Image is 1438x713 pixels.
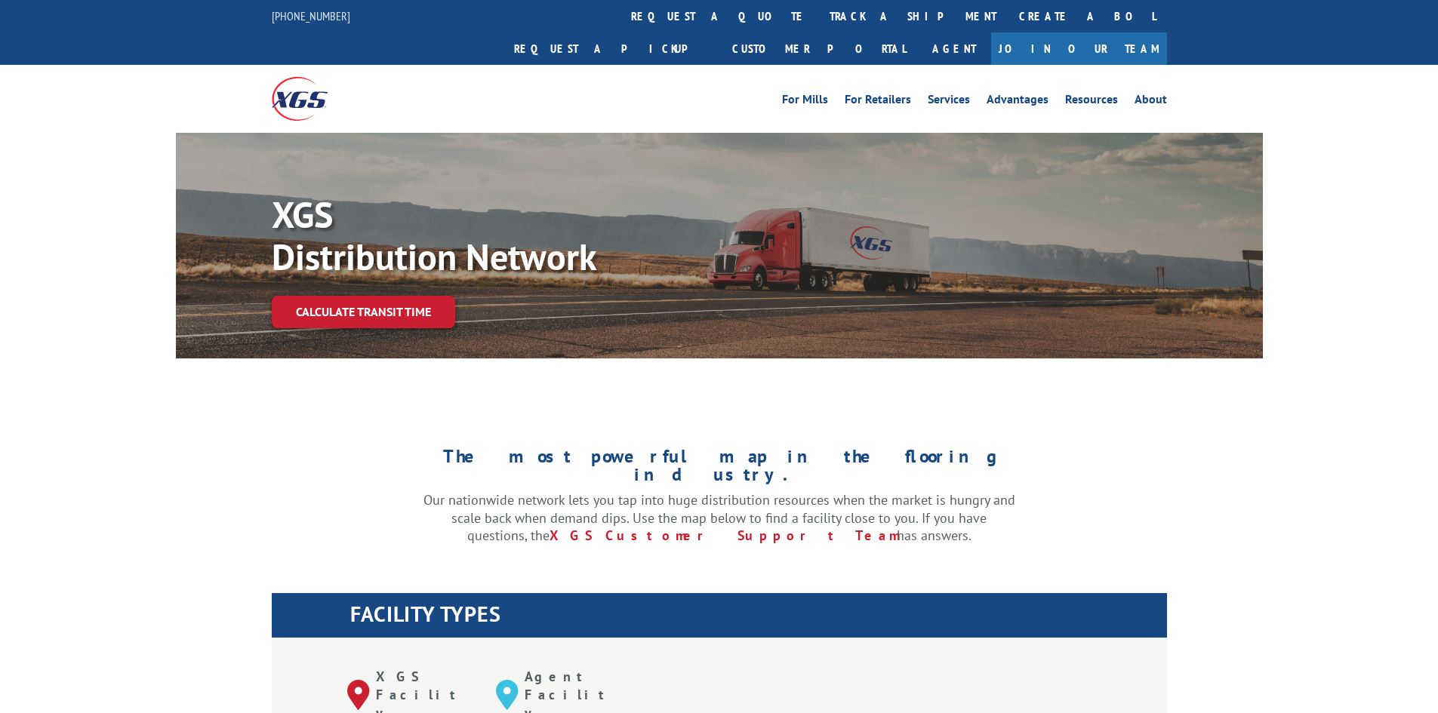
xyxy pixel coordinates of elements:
a: Agent [917,32,991,65]
a: Advantages [987,94,1048,110]
a: XGS Customer Support Team [550,527,897,544]
p: Our nationwide network lets you tap into huge distribution resources when the market is hungry an... [423,491,1015,545]
a: For Retailers [845,94,911,110]
a: For Mills [782,94,828,110]
a: Request a pickup [503,32,721,65]
h1: The most powerful map in the flooring industry. [423,447,1015,491]
h1: FACILITY TYPES [350,604,1167,632]
p: XGS Distribution Network [272,193,725,278]
a: Services [928,94,970,110]
a: [PHONE_NUMBER] [272,8,350,23]
a: Resources [1065,94,1118,110]
a: Join Our Team [991,32,1167,65]
a: About [1135,94,1167,110]
a: Customer Portal [721,32,917,65]
a: Calculate transit time [272,296,455,328]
